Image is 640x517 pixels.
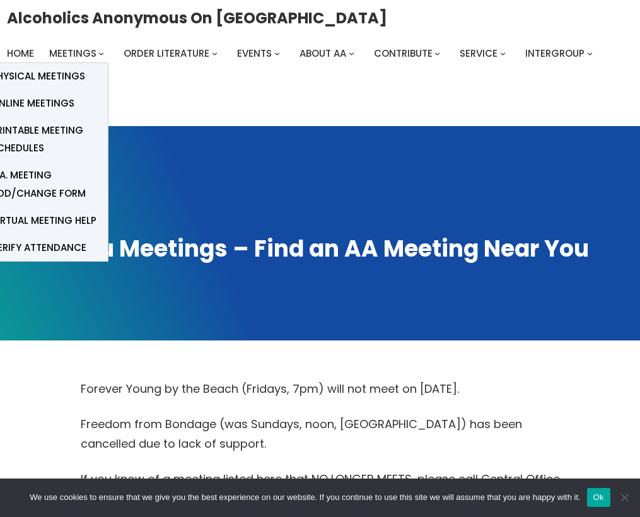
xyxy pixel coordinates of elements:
[98,50,104,56] button: Meetings submenu
[49,45,96,62] a: Meetings
[124,47,209,60] span: Order Literature
[460,45,497,62] a: Service
[587,488,610,507] button: Ok
[7,45,34,62] a: Home
[30,491,580,504] span: We use cookies to ensure that we give you the best experience on our website. If you continue to ...
[525,47,585,60] span: Intergroup
[525,45,585,62] a: Intergroup
[81,379,560,399] p: Forever Young by the Beach (Fridays, 7pm) will not meet on [DATE].
[587,50,593,56] button: Intergroup submenu
[374,47,433,60] span: Contribute
[434,50,440,56] button: Contribute submenu
[49,47,96,60] span: Meetings
[7,47,34,60] span: Home
[237,47,272,60] span: Events
[7,45,597,62] nav: Intergroup
[81,414,560,454] p: Freedom from Bondage (was Sundays, noon, [GEOGRAPHIC_DATA]) has been cancelled due to lack of sup...
[7,4,387,32] a: Alcoholics Anonymous on [GEOGRAPHIC_DATA]
[300,45,346,62] a: About AA
[349,50,354,56] button: About AA submenu
[212,50,218,56] button: Order Literature submenu
[300,47,346,60] span: About AA
[274,50,280,56] button: Events submenu
[460,47,497,60] span: Service
[11,234,629,265] h1: Oahu Meetings – Find an AA Meeting Near You
[237,45,272,62] a: Events
[500,50,506,56] button: Service submenu
[618,491,631,504] span: No
[374,45,433,62] a: Contribute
